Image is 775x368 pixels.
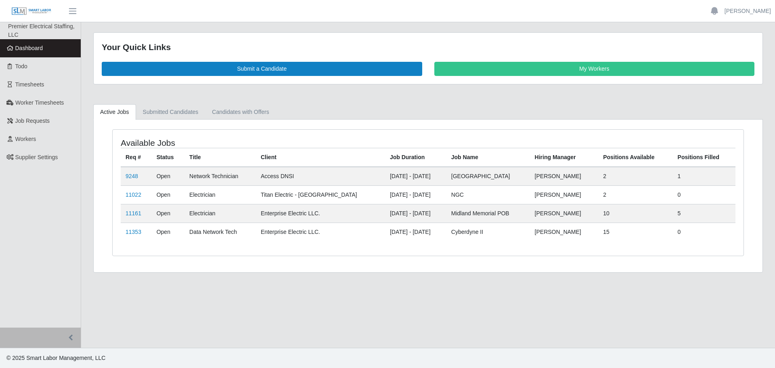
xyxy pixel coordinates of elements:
[385,148,446,167] th: Job Duration
[121,138,370,148] h4: Available Jobs
[121,148,152,167] th: Req #
[673,167,735,186] td: 1
[11,7,52,16] img: SLM Logo
[126,191,141,198] a: 11022
[530,167,599,186] td: [PERSON_NAME]
[446,185,530,204] td: NGC
[152,185,184,204] td: Open
[256,204,385,223] td: Enterprise Electric LLC.
[126,210,141,217] a: 11161
[93,104,136,120] a: Active Jobs
[673,148,735,167] th: Positions Filled
[102,62,422,76] a: Submit a Candidate
[15,45,43,51] span: Dashboard
[184,223,256,241] td: Data Network Tech
[15,136,36,142] span: Workers
[598,148,672,167] th: Positions Available
[8,23,75,38] span: Premier Electrical Staffing, LLC
[15,118,50,124] span: Job Requests
[530,223,599,241] td: [PERSON_NAME]
[385,167,446,186] td: [DATE] - [DATE]
[15,63,27,69] span: Todo
[598,223,672,241] td: 15
[446,204,530,223] td: Midland Memorial POB
[530,204,599,223] td: [PERSON_NAME]
[152,167,184,186] td: Open
[725,7,771,15] a: [PERSON_NAME]
[184,185,256,204] td: Electrician
[205,104,276,120] a: Candidates with Offers
[434,62,755,76] a: My Workers
[184,167,256,186] td: Network Technician
[673,185,735,204] td: 0
[152,223,184,241] td: Open
[446,148,530,167] th: Job Name
[102,41,754,54] div: Your Quick Links
[256,223,385,241] td: Enterprise Electric LLC.
[256,185,385,204] td: Titan Electric - [GEOGRAPHIC_DATA]
[385,223,446,241] td: [DATE] - [DATE]
[673,223,735,241] td: 0
[15,154,58,160] span: Supplier Settings
[15,81,44,88] span: Timesheets
[152,204,184,223] td: Open
[446,167,530,186] td: [GEOGRAPHIC_DATA]
[385,185,446,204] td: [DATE] - [DATE]
[256,148,385,167] th: Client
[152,148,184,167] th: Status
[184,148,256,167] th: Title
[6,355,105,361] span: © 2025 Smart Labor Management, LLC
[598,167,672,186] td: 2
[530,185,599,204] td: [PERSON_NAME]
[598,204,672,223] td: 10
[530,148,599,167] th: Hiring Manager
[446,223,530,241] td: Cyberdyne II
[184,204,256,223] td: Electrician
[15,99,64,106] span: Worker Timesheets
[136,104,205,120] a: Submitted Candidates
[673,204,735,223] td: 5
[598,185,672,204] td: 2
[126,229,141,235] a: 11353
[256,167,385,186] td: Access DNSI
[126,173,138,179] a: 9248
[385,204,446,223] td: [DATE] - [DATE]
